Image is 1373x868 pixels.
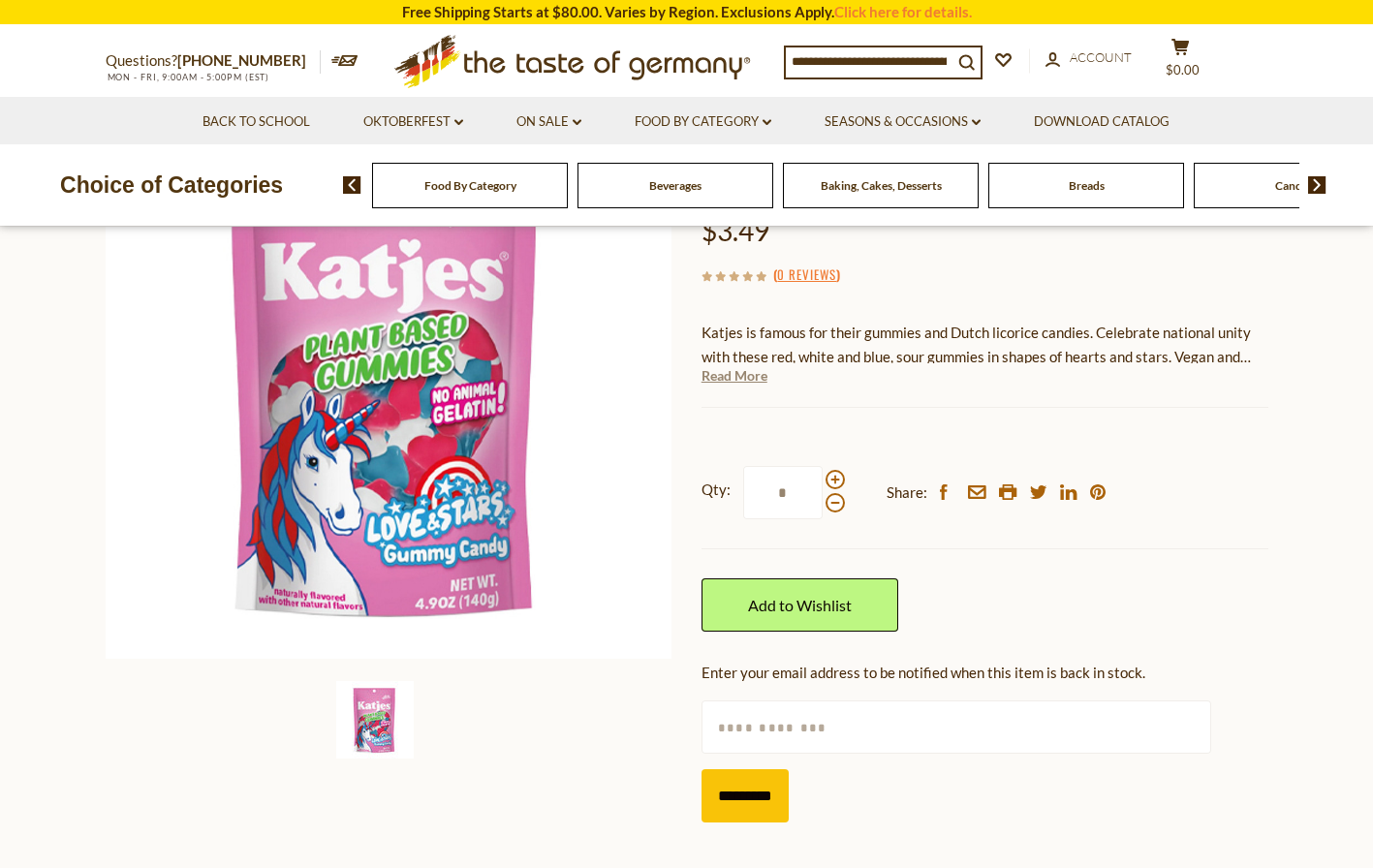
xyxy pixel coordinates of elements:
[743,466,823,519] input: Qty:
[1152,38,1210,86] button: $0.00
[821,178,942,193] a: Baking, Cakes, Desserts
[702,661,1268,685] div: Enter your email address to be notified when this item is back in stock.
[516,111,581,133] a: On Sale
[1045,47,1132,69] a: Account
[1308,176,1326,194] img: next arrow
[106,92,672,659] img: Katjes Love & Stars
[702,478,731,502] strong: Qty:
[825,111,981,133] a: Seasons & Occasions
[1034,111,1170,133] a: Download Catalog
[702,321,1268,369] p: Katjes is famous for their gummies and Dutch licorice candies. Celebrate national unity with thes...
[106,72,270,82] span: MON - FRI, 9:00AM - 5:00PM (EST)
[343,176,361,194] img: previous arrow
[1166,62,1200,77] span: $0.00
[649,178,702,193] a: Beverages
[773,264,840,284] span: ( )
[177,51,306,69] a: [PHONE_NUMBER]
[887,480,927,505] span: Share:
[635,111,771,133] a: Food By Category
[702,366,767,386] a: Read More
[203,111,310,133] a: Back to School
[702,214,769,247] span: $3.49
[1069,178,1105,193] a: Breads
[336,681,414,759] img: Katjes Love & Stars
[424,178,516,193] a: Food By Category
[1275,178,1308,193] a: Candy
[1070,49,1132,65] span: Account
[363,111,463,133] a: Oktoberfest
[702,578,898,632] a: Add to Wishlist
[777,264,836,286] a: 0 Reviews
[834,3,972,20] a: Click here for details.
[106,48,321,74] p: Questions?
